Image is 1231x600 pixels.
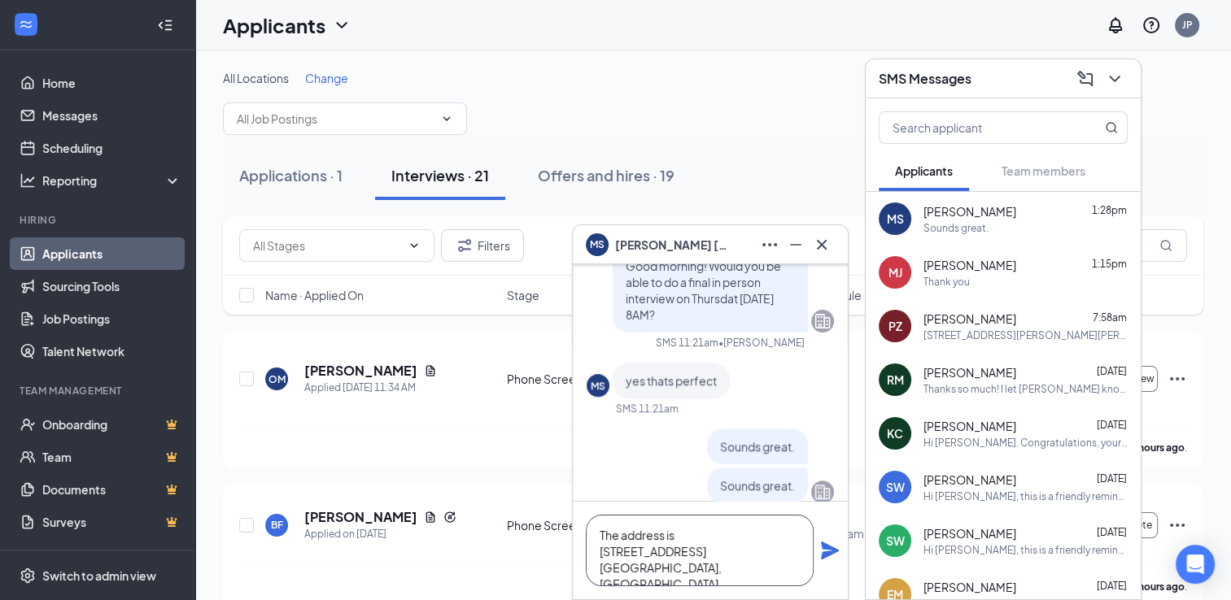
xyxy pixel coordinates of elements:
span: [PERSON_NAME] [923,257,1016,273]
span: Stage [507,287,539,303]
div: Hiring [20,213,178,227]
span: Name · Applied On [265,287,364,303]
div: RM [887,372,904,388]
span: yes thats perfect [626,373,717,388]
a: TeamCrown [42,441,181,473]
div: Reporting [42,172,182,189]
span: Sounds great. [720,439,795,454]
button: Filter Filters [441,229,524,262]
h3: SMS Messages [879,70,971,88]
span: [DATE] [1097,472,1127,485]
span: [DATE] [1097,419,1127,431]
span: [DATE] [1097,580,1127,592]
svg: Settings [20,567,36,584]
div: Hi [PERSON_NAME], this is a friendly reminder. Please select a meeting time slot for your Fire an... [923,489,1128,503]
svg: MagnifyingGlass [1159,239,1172,252]
a: OnboardingCrown [42,408,181,441]
span: [PERSON_NAME] [PERSON_NAME] [615,236,729,254]
div: Switch to admin view [42,567,156,584]
svg: ChevronDown [1105,69,1124,89]
button: ChevronDown [1102,66,1128,92]
button: Ellipses [757,232,783,258]
svg: Ellipses [1168,369,1187,389]
span: [PERSON_NAME] [923,418,1016,434]
a: Applicants [42,237,181,270]
div: Hi [PERSON_NAME]. Congratulations, your meeting with ServiceMaster Restore for Fire and Contents ... [923,436,1128,450]
svg: MagnifyingGlass [1105,121,1118,134]
span: 7:58am [1093,311,1127,324]
a: Talent Network [42,335,181,367]
svg: WorkstreamLogo [18,16,34,33]
span: Change [305,71,348,85]
div: Phone Screen [507,517,623,533]
div: Phone Screen [507,371,623,387]
span: Team members [1002,163,1085,178]
span: [PERSON_NAME] [923,311,1016,327]
span: Applicants [895,163,953,178]
svg: Cross [812,235,832,254]
span: [PERSON_NAME] [923,525,1016,541]
span: [PERSON_NAME] [923,203,1016,220]
div: Team Management [20,384,178,398]
svg: QuestionInfo [1142,15,1161,35]
div: Sounds great. [923,221,989,235]
b: 2 hours ago [1131,441,1185,454]
svg: Company [813,482,832,502]
div: [STREET_ADDRESS][PERSON_NAME][PERSON_NAME] [923,328,1128,342]
div: Interviews · 21 [391,165,489,185]
svg: Document [424,364,437,377]
button: ComposeMessage [1072,66,1098,92]
span: • [PERSON_NAME] [718,336,805,350]
span: All Locations [223,71,289,85]
div: Open Intercom Messenger [1176,545,1215,584]
div: MS [887,211,904,227]
svg: ChevronDown [440,112,453,125]
svg: ComposeMessage [1076,69,1095,89]
div: Hi [PERSON_NAME], this is a friendly reminder. Please select a meeting time slot for your Fire an... [923,543,1128,557]
h1: Applicants [223,11,325,39]
h5: [PERSON_NAME] [304,508,417,526]
input: All Job Postings [237,110,434,128]
h5: [PERSON_NAME] [304,362,417,380]
svg: Collapse [157,17,173,33]
div: SW [886,533,905,549]
textarea: The address is [STREET_ADDRESS] [GEOGRAPHIC_DATA], [GEOGRAPHIC_DATA] [586,515,814,586]
div: MS [591,379,605,393]
svg: Plane [820,541,840,560]
svg: ChevronDown [332,15,351,35]
div: OM [268,372,286,386]
button: Cross [809,232,835,258]
svg: Ellipses [1168,515,1187,535]
svg: ChevronDown [408,239,421,252]
div: SMS 11:21am [616,402,679,415]
svg: Reapply [443,511,456,524]
a: DocumentsCrown [42,473,181,506]
a: SurveysCrown [42,506,181,538]
a: Home [42,67,181,99]
div: Thanks so much! I let [PERSON_NAME] know. [923,382,1128,396]
a: Messages [42,99,181,132]
svg: Notifications [1106,15,1125,35]
b: 21 hours ago [1125,580,1185,593]
div: JP [1182,18,1193,32]
div: PZ [888,318,902,334]
span: [PERSON_NAME] [923,579,1016,595]
svg: Ellipses [760,235,779,254]
svg: Minimize [786,235,805,254]
a: Scheduling [42,132,181,164]
svg: Company [813,311,832,331]
span: 1:28pm [1092,204,1127,216]
div: BF [271,518,283,532]
input: Search applicant [880,112,1072,143]
div: KC [887,425,903,441]
span: 1:15pm [1092,258,1127,270]
a: Sourcing Tools [42,270,181,302]
span: [PERSON_NAME] [923,472,1016,488]
span: [DATE] [1097,526,1127,538]
div: Thank you [923,275,970,289]
span: [PERSON_NAME] [923,364,1016,380]
span: [DATE] [1097,365,1127,377]
div: SW [886,479,905,495]
div: Applied [DATE] 11:34 AM [304,380,437,396]
svg: Analysis [20,172,36,189]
